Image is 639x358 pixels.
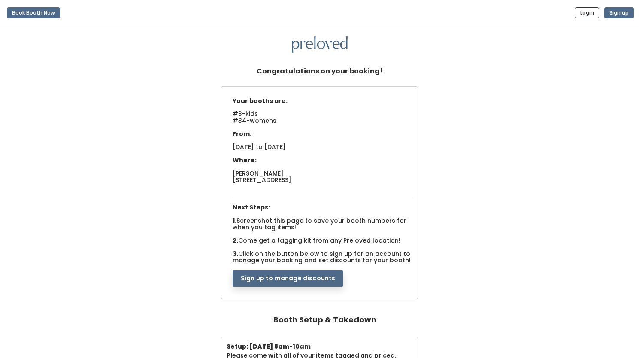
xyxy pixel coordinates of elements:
[233,109,258,123] span: #3-kids
[233,97,288,105] span: Your booths are:
[233,203,270,212] span: Next Steps:
[233,216,406,231] span: Screenshot this page to save your booth numbers for when you tag items!
[7,3,60,22] a: Book Booth Now
[7,7,60,18] button: Book Booth Now
[233,156,257,164] span: Where:
[257,63,383,79] h5: Congratulations on your booking!
[604,7,634,18] button: Sign up
[233,116,276,130] span: #34-womens
[227,342,311,351] b: Setup: [DATE] 8am-10am
[575,7,599,18] button: Login
[233,270,343,287] button: Sign up to manage discounts
[292,36,348,53] img: preloved logo
[273,311,376,328] h4: Booth Setup & Takedown
[228,94,418,287] div: 1. 2. 3.
[233,130,251,138] span: From:
[238,236,400,245] span: Come get a tagging kit from any Preloved location!
[233,249,411,264] span: Click on the button below to sign up for an account to manage your booking and set discounts for ...
[233,274,343,282] a: Sign up to manage discounts
[233,143,286,151] span: [DATE] to [DATE]
[233,169,291,184] span: [PERSON_NAME] [STREET_ADDRESS]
